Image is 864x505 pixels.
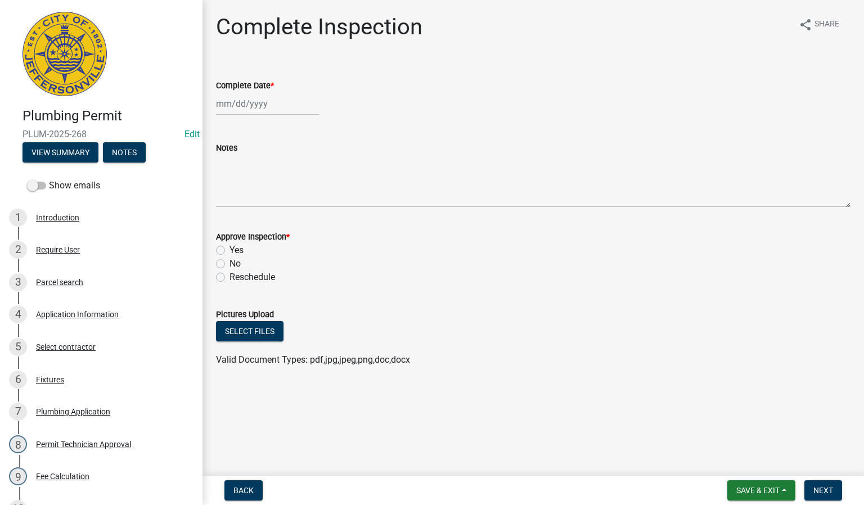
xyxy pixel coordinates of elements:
[9,403,27,421] div: 7
[36,343,96,351] div: Select contractor
[814,18,839,31] span: Share
[736,486,780,495] span: Save & Exit
[36,376,64,384] div: Fixtures
[229,270,275,284] label: Reschedule
[216,145,237,152] label: Notes
[229,257,241,270] label: No
[216,13,422,40] h1: Complete Inspection
[9,338,27,356] div: 5
[103,142,146,163] button: Notes
[22,129,180,139] span: PLUM-2025-268
[27,179,100,192] label: Show emails
[22,148,98,157] wm-modal-confirm: Summary
[9,241,27,259] div: 2
[216,321,283,341] button: Select files
[36,278,83,286] div: Parcel search
[9,467,27,485] div: 9
[216,82,274,90] label: Complete Date
[790,13,848,35] button: shareShare
[216,354,410,365] span: Valid Document Types: pdf,jpg,jpeg,png,doc,docx
[36,214,79,222] div: Introduction
[36,472,89,480] div: Fee Calculation
[22,142,98,163] button: View Summary
[799,18,812,31] i: share
[216,92,319,115] input: mm/dd/yyyy
[9,273,27,291] div: 3
[9,371,27,389] div: 6
[103,148,146,157] wm-modal-confirm: Notes
[184,129,200,139] a: Edit
[813,486,833,495] span: Next
[804,480,842,501] button: Next
[36,408,110,416] div: Plumbing Application
[184,129,200,139] wm-modal-confirm: Edit Application Number
[233,486,254,495] span: Back
[9,305,27,323] div: 4
[216,233,290,241] label: Approve Inspection
[9,209,27,227] div: 1
[727,480,795,501] button: Save & Exit
[36,246,80,254] div: Require User
[36,310,119,318] div: Application Information
[9,435,27,453] div: 8
[22,108,193,124] h4: Plumbing Permit
[224,480,263,501] button: Back
[22,12,107,96] img: City of Jeffersonville, Indiana
[229,244,244,257] label: Yes
[216,311,274,319] label: Pictures Upload
[36,440,131,448] div: Permit Technician Approval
